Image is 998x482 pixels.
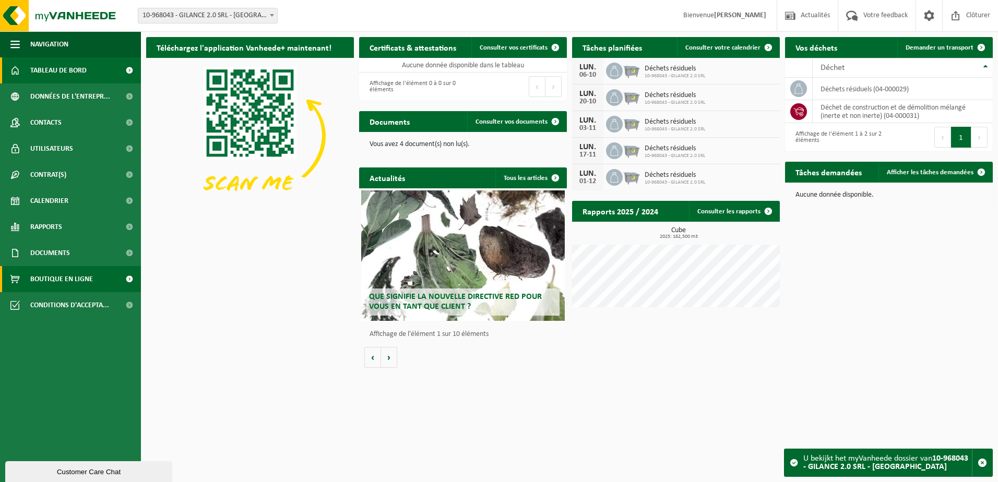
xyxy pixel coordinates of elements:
span: Déchets résiduels [645,171,705,179]
button: Previous [529,76,545,97]
span: Calendrier [30,188,68,214]
strong: 10-968043 - GILANCE 2.0 SRL - [GEOGRAPHIC_DATA] [803,454,968,471]
button: 1 [951,127,971,148]
span: Contrat(s) [30,162,66,188]
span: Déchets résiduels [645,91,705,100]
button: Previous [934,127,951,148]
span: 10-968043 - GILANCE 2.0 SRL [645,73,705,79]
h2: Tâches demandées [785,162,872,182]
a: Afficher les tâches demandées [878,162,992,183]
span: Boutique en ligne [30,266,93,292]
a: Consulter vos certificats [471,37,566,58]
span: Afficher les tâches demandées [887,169,973,176]
iframe: chat widget [5,459,174,482]
div: U bekijkt het myVanheede dossier van [803,449,972,476]
a: Consulter votre calendrier [677,37,779,58]
div: 03-11 [577,125,598,132]
button: Vorige [364,347,381,368]
div: Affichage de l'élément 1 à 2 sur 2 éléments [790,126,884,149]
button: Next [971,127,988,148]
a: Consulter vos documents [467,111,566,132]
h2: Documents [359,111,420,131]
span: Déchet [821,64,845,72]
h2: Rapports 2025 / 2024 [572,201,669,221]
div: LUN. [577,116,598,125]
img: WB-2500-GAL-GY-04 [623,114,640,132]
div: 20-10 [577,98,598,105]
h3: Cube [577,227,780,239]
img: WB-2500-GAL-GY-04 [623,167,640,185]
img: WB-2500-GAL-GY-04 [623,141,640,159]
div: Affichage de l'élément 0 à 0 sur 0 éléments [364,75,458,98]
span: Déchets résiduels [645,65,705,73]
span: 10-968043 - GILANCE 2.0 SRL - NIVELLES [138,8,277,23]
h2: Actualités [359,167,415,188]
h2: Certificats & attestations [359,37,467,57]
td: Aucune donnée disponible dans le tableau [359,58,567,73]
img: Download de VHEPlus App [146,58,354,214]
span: 10-968043 - GILANCE 2.0 SRL [645,179,705,186]
span: 2025: 162,500 m3 [577,234,780,239]
img: WB-2500-GAL-GY-04 [623,88,640,105]
div: LUN. [577,143,598,151]
span: Demander un transport [906,44,973,51]
span: Que signifie la nouvelle directive RED pour vous en tant que client ? [369,293,542,311]
td: déchets résiduels (04-000029) [813,78,993,100]
span: Consulter vos certificats [480,44,548,51]
a: Tous les articles [495,167,566,188]
span: Déchets résiduels [645,118,705,126]
h2: Tâches planifiées [572,37,652,57]
span: 10-968043 - GILANCE 2.0 SRL - NIVELLES [138,8,278,23]
h2: Vos déchets [785,37,848,57]
span: Déchets résiduels [645,144,705,153]
span: Utilisateurs [30,136,73,162]
button: Next [545,76,562,97]
span: Rapports [30,214,62,240]
img: WB-2500-GAL-GY-04 [623,61,640,79]
a: Consulter les rapports [689,201,779,222]
p: Vous avez 4 document(s) non lu(s). [370,141,556,148]
span: 10-968043 - GILANCE 2.0 SRL [645,153,705,159]
p: Aucune donnée disponible. [795,191,982,199]
span: Tableau de bord [30,57,87,83]
a: Que signifie la nouvelle directive RED pour vous en tant que client ? [361,190,565,321]
div: LUN. [577,63,598,71]
strong: [PERSON_NAME] [714,11,766,19]
div: 01-12 [577,178,598,185]
span: Conditions d'accepta... [30,292,109,318]
a: Demander un transport [897,37,992,58]
td: déchet de construction et de démolition mélangé (inerte et non inerte) (04-000031) [813,100,993,123]
span: Contacts [30,110,62,136]
span: Consulter votre calendrier [685,44,761,51]
div: LUN. [577,170,598,178]
span: Données de l'entrepr... [30,83,110,110]
span: 10-968043 - GILANCE 2.0 SRL [645,100,705,106]
button: Volgende [381,347,397,368]
h2: Téléchargez l'application Vanheede+ maintenant! [146,37,342,57]
span: 10-968043 - GILANCE 2.0 SRL [645,126,705,132]
p: Affichage de l'élément 1 sur 10 éléments [370,331,562,338]
span: Navigation [30,31,68,57]
div: 17-11 [577,151,598,159]
div: 06-10 [577,71,598,79]
div: LUN. [577,90,598,98]
span: Documents [30,240,70,266]
span: Consulter vos documents [476,118,548,125]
